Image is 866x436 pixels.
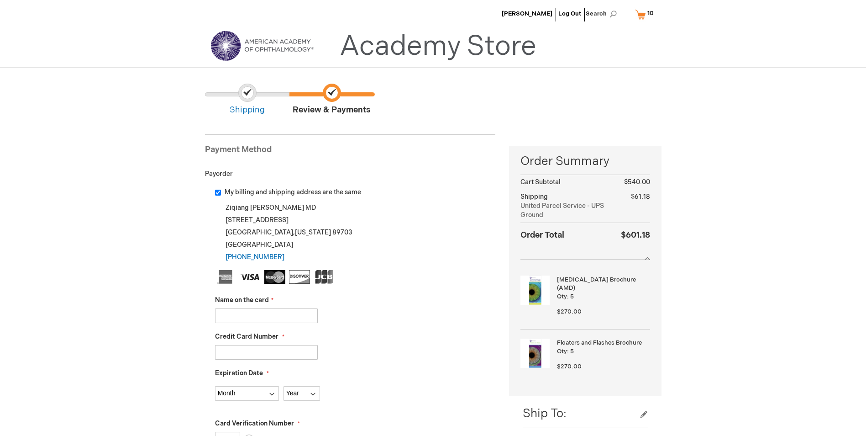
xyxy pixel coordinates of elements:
span: Payorder [205,170,233,178]
span: $61.18 [631,193,650,201]
span: Qty [557,293,567,300]
span: $540.00 [624,178,650,186]
span: Order Summary [520,153,650,175]
span: Name on the card [215,296,269,304]
span: $601.18 [621,230,650,240]
img: Age-Related Macular Degeneration Brochure (AMD) [520,276,550,305]
strong: Order Total [520,228,564,241]
span: Ship To: [523,407,567,421]
span: Qty [557,348,567,355]
a: [PHONE_NUMBER] [226,253,284,261]
img: Visa [240,270,261,284]
img: MasterCard [264,270,285,284]
span: 10 [647,10,654,17]
span: Search [586,5,620,23]
span: Review & Payments [289,84,374,116]
img: American Express [215,270,236,284]
a: Log Out [558,10,581,17]
span: $270.00 [557,308,582,315]
span: Expiration Date [215,369,263,377]
a: [PERSON_NAME] [502,10,552,17]
a: Academy Store [340,30,536,63]
th: Cart Subtotal [520,175,617,190]
span: [US_STATE] [295,229,331,236]
span: Shipping [520,193,548,201]
div: Ziqiang [PERSON_NAME] MD [STREET_ADDRESS] [GEOGRAPHIC_DATA] , 89703 [GEOGRAPHIC_DATA] [215,202,496,263]
strong: Floaters and Flashes Brochure [557,339,647,347]
img: Floaters and Flashes Brochure [520,339,550,368]
img: JCB [314,270,335,284]
span: Shipping [205,84,289,116]
span: Credit Card Number [215,333,278,340]
span: Card Verification Number [215,420,294,427]
strong: [MEDICAL_DATA] Brochure (AMD) [557,276,647,292]
div: Payment Method [205,144,496,160]
span: My billing and shipping address are the same [225,188,361,196]
img: Discover [289,270,310,284]
span: 5 [570,293,574,300]
span: 5 [570,348,574,355]
a: 10 [633,6,660,22]
input: Credit Card Number [215,345,318,360]
span: $270.00 [557,363,582,370]
span: United Parcel Service - UPS Ground [520,202,617,220]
